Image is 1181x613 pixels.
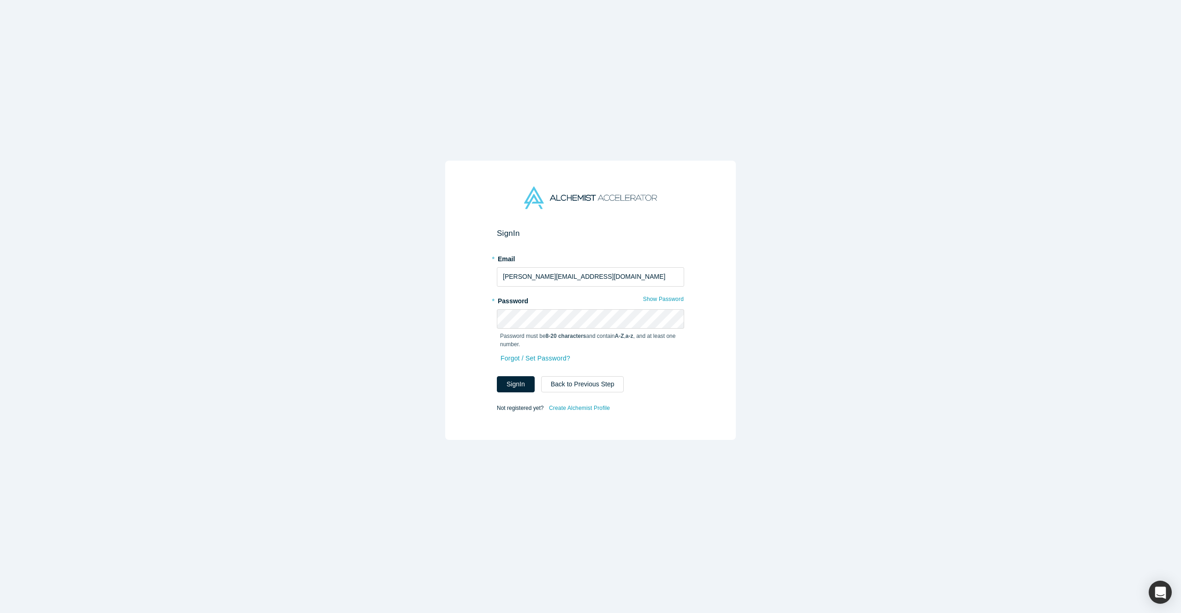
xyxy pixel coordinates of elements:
label: Password [497,293,684,306]
strong: a-z [626,333,633,339]
strong: A-Z [615,333,624,339]
a: Create Alchemist Profile [549,402,610,414]
button: Back to Previous Step [541,376,624,392]
a: Forgot / Set Password? [500,350,571,367]
button: Show Password [643,293,684,305]
label: Email [497,251,684,264]
p: Password must be and contain , , and at least one number. [500,332,681,349]
span: Not registered yet? [497,404,543,411]
button: SignIn [497,376,535,392]
h2: Sign In [497,228,684,238]
img: Alchemist Accelerator Logo [524,186,657,209]
strong: 8-20 characters [546,333,586,339]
